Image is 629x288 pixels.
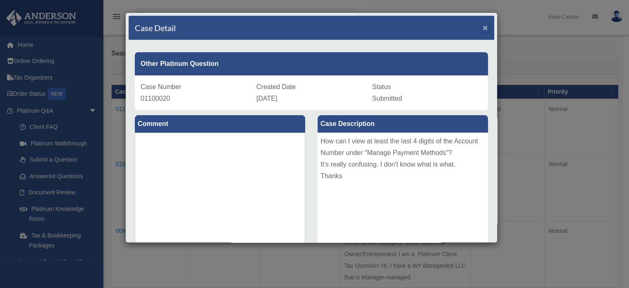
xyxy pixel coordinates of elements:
[318,115,488,133] label: Case Description
[135,52,488,75] div: Other Platinum Question
[372,83,391,90] span: Status
[318,133,488,257] div: How can I view at least the last 4 digits of the Account Number under "Manage Payment Methods"? I...
[135,115,305,133] label: Comment
[141,83,182,90] span: Case Number
[256,95,277,102] span: [DATE]
[141,95,170,102] span: 01100020
[256,83,296,90] span: Created Date
[483,23,488,32] button: Close
[483,23,488,32] span: ×
[372,95,402,102] span: Submitted
[135,22,176,34] h4: Case Detail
